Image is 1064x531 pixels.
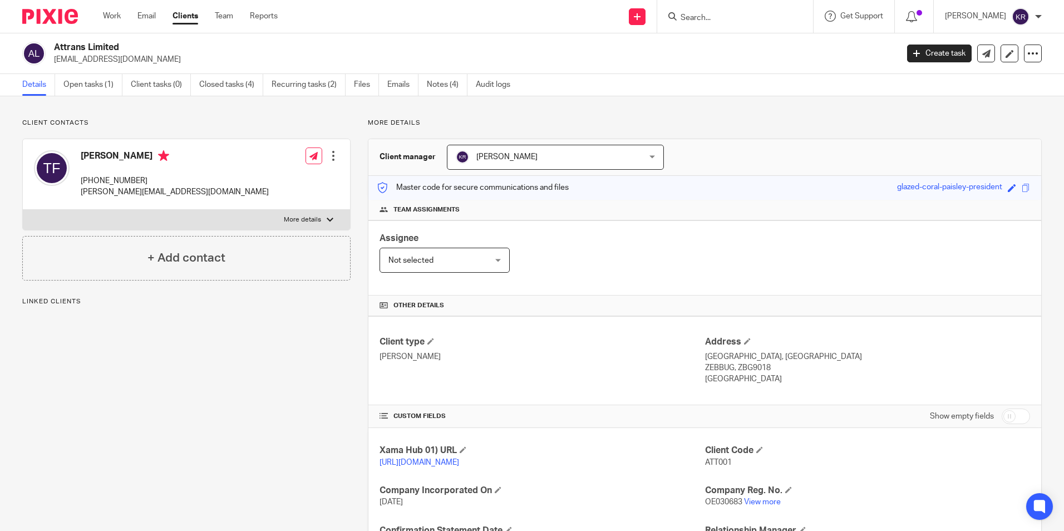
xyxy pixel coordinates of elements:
[380,351,705,362] p: [PERSON_NAME]
[705,373,1030,385] p: [GEOGRAPHIC_DATA]
[272,74,346,96] a: Recurring tasks (2)
[705,445,1030,456] h4: Client Code
[705,485,1030,496] h4: Company Reg. No.
[705,498,742,506] span: OE030683
[705,336,1030,348] h4: Address
[137,11,156,22] a: Email
[81,150,269,164] h4: [PERSON_NAME]
[34,150,70,186] img: svg%3E
[22,119,351,127] p: Client contacts
[840,12,883,20] span: Get Support
[377,182,569,193] p: Master code for secure communications and files
[387,74,418,96] a: Emails
[897,181,1002,194] div: glazed-coral-paisley-president
[388,257,434,264] span: Not selected
[907,45,972,62] a: Create task
[354,74,379,96] a: Files
[368,119,1042,127] p: More details
[54,54,890,65] p: [EMAIL_ADDRESS][DOMAIN_NAME]
[393,205,460,214] span: Team assignments
[284,215,321,224] p: More details
[427,74,467,96] a: Notes (4)
[147,249,225,267] h4: + Add contact
[215,11,233,22] a: Team
[173,11,198,22] a: Clients
[54,42,723,53] h2: Attrans Limited
[380,412,705,421] h4: CUSTOM FIELDS
[63,74,122,96] a: Open tasks (1)
[103,11,121,22] a: Work
[744,498,781,506] a: View more
[1012,8,1029,26] img: svg%3E
[476,74,519,96] a: Audit logs
[380,151,436,163] h3: Client manager
[81,186,269,198] p: [PERSON_NAME][EMAIL_ADDRESS][DOMAIN_NAME]
[250,11,278,22] a: Reports
[380,498,403,506] span: [DATE]
[380,459,459,466] a: [URL][DOMAIN_NAME]
[705,459,732,466] span: ATT001
[705,362,1030,373] p: ZEBBUG, ZBG9018
[81,175,269,186] p: [PHONE_NUMBER]
[930,411,994,422] label: Show empty fields
[380,485,705,496] h4: Company Incorporated On
[22,9,78,24] img: Pixie
[476,153,538,161] span: [PERSON_NAME]
[22,297,351,306] p: Linked clients
[380,336,705,348] h4: Client type
[456,150,469,164] img: svg%3E
[393,301,444,310] span: Other details
[158,150,169,161] i: Primary
[22,74,55,96] a: Details
[679,13,780,23] input: Search
[199,74,263,96] a: Closed tasks (4)
[945,11,1006,22] p: [PERSON_NAME]
[380,445,705,456] h4: Xama Hub 01) URL
[705,351,1030,362] p: [GEOGRAPHIC_DATA], [GEOGRAPHIC_DATA]
[380,234,418,243] span: Assignee
[131,74,191,96] a: Client tasks (0)
[22,42,46,65] img: svg%3E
